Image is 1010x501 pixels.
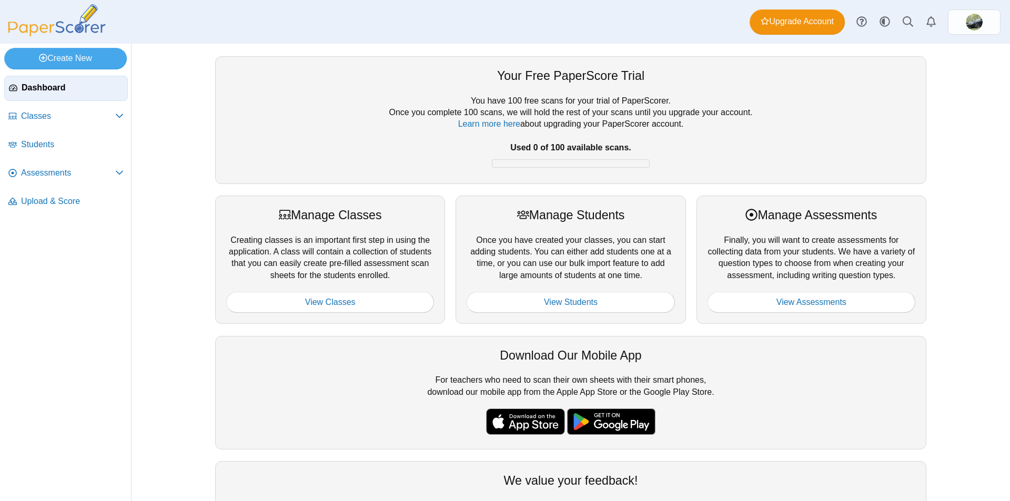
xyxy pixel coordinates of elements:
[4,76,128,101] a: Dashboard
[226,347,915,364] div: Download Our Mobile App
[966,14,983,30] span: John Bartlett
[467,292,674,313] a: View Students
[966,14,983,30] img: ps.BBPUjWeP17LiU5S8
[920,11,943,34] a: Alerts
[458,119,520,128] a: Learn more here
[4,104,128,129] a: Classes
[567,408,655,435] img: google-play-badge.png
[226,95,915,173] div: You have 100 free scans for your trial of PaperScorer. Once you complete 100 scans, we will hold ...
[4,29,109,38] a: PaperScorer
[4,48,127,69] a: Create New
[486,408,565,435] img: apple-store-badge.svg
[226,472,915,489] div: We value your feedback!
[948,9,1001,35] a: ps.BBPUjWeP17LiU5S8
[22,82,123,94] span: Dashboard
[4,189,128,214] a: Upload & Score
[456,196,685,324] div: Once you have created your classes, you can start adding students. You can either add students on...
[226,207,434,223] div: Manage Classes
[21,167,115,179] span: Assessments
[708,207,915,223] div: Manage Assessments
[21,110,115,122] span: Classes
[215,336,926,449] div: For teachers who need to scan their own sheets with their smart phones, download our mobile app f...
[4,161,128,186] a: Assessments
[708,292,915,313] a: View Assessments
[21,196,124,207] span: Upload & Score
[696,196,926,324] div: Finally, you will want to create assessments for collecting data from your students. We have a va...
[21,139,124,150] span: Students
[226,67,915,84] div: Your Free PaperScore Trial
[750,9,845,35] a: Upgrade Account
[4,4,109,36] img: PaperScorer
[510,143,631,152] b: Used 0 of 100 available scans.
[467,207,674,223] div: Manage Students
[215,196,445,324] div: Creating classes is an important first step in using the application. A class will contain a coll...
[761,16,834,27] span: Upgrade Account
[4,132,128,158] a: Students
[226,292,434,313] a: View Classes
